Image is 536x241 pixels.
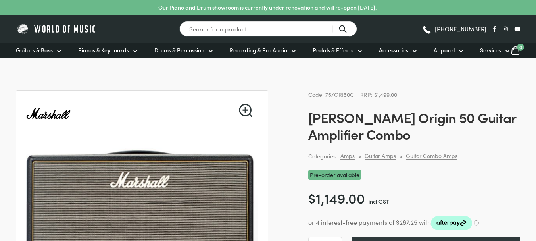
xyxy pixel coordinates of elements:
[158,3,377,12] p: Our Piano and Drum showroom is currently under renovation and will re-open [DATE].
[230,46,287,54] span: Recording & Pro Audio
[340,152,355,160] a: Amps
[308,170,361,180] span: Pre-order available
[179,21,357,37] input: Search for a product ...
[239,104,252,117] a: View full-screen image gallery
[26,91,71,136] img: Marshall
[421,154,536,241] iframe: Chat with our support team
[308,188,365,207] bdi: 1,149.00
[517,44,524,51] span: 0
[434,46,455,54] span: Apparel
[308,152,337,161] span: Categories:
[308,91,354,98] span: Code: 76/ORI50C
[358,152,361,160] div: >
[480,46,501,54] span: Services
[16,46,53,54] span: Guitars & Bass
[78,46,129,54] span: Pianos & Keyboards
[399,152,403,160] div: >
[308,109,520,142] h1: [PERSON_NAME] Origin 50 Guitar Amplifier Combo
[369,197,389,205] span: incl GST
[16,23,97,35] img: World of Music
[154,46,204,54] span: Drums & Percussion
[365,152,396,160] a: Guitar Amps
[435,26,486,32] span: [PHONE_NUMBER]
[422,23,486,35] a: [PHONE_NUMBER]
[379,46,408,54] span: Accessories
[313,46,353,54] span: Pedals & Effects
[360,91,397,98] span: RRP: $1,499.00
[406,152,457,160] a: Guitar Combo Amps
[308,188,316,207] span: $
